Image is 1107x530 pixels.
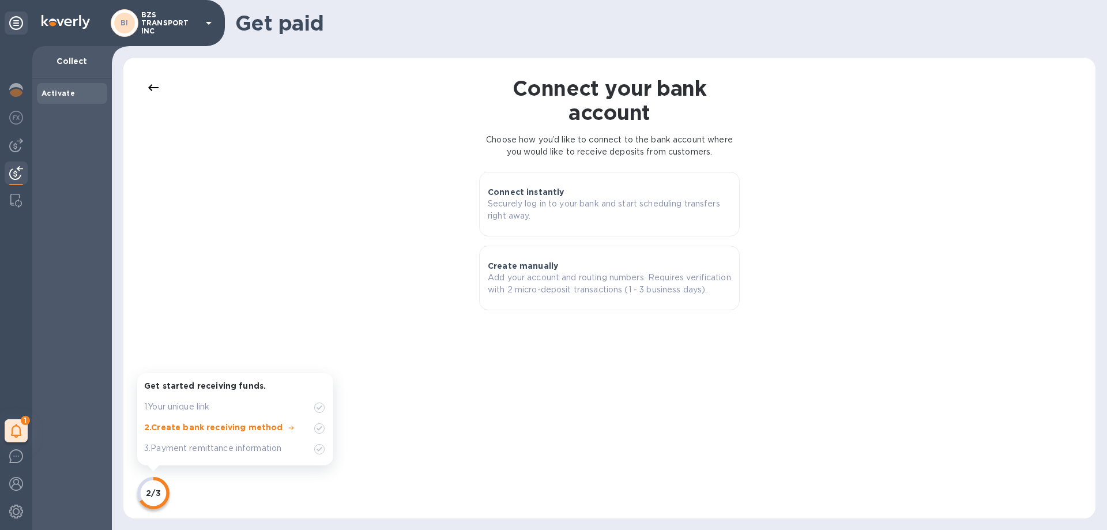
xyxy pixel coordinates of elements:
button: Create manuallyAdd your account and routing numbers. Requires verification with 2 micro-deposit t... [479,246,740,310]
img: Logo [42,15,90,29]
img: Foreign exchange [9,111,23,125]
p: Choose how you’d like to connect to the bank account where you would like to receive deposits fro... [479,134,740,158]
p: Add your account and routing numbers. Requires verification with 2 micro-deposit transactions (1 ... [488,272,731,296]
img: Unchecked [312,442,326,456]
p: 3 . Payment remittance information [144,442,281,454]
p: Collect [42,55,103,67]
span: 1 [21,416,30,425]
h1: Connect your bank account [479,76,740,125]
p: Connect instantly [488,186,564,198]
b: BI [121,18,129,27]
img: Unchecked [312,422,326,435]
p: Securely log in to your bank and start scheduling transfers right away. [488,198,731,222]
img: Unchecked [312,401,326,415]
b: Activate [42,89,75,97]
h1: Get paid [235,11,1089,35]
button: Connect instantlySecurely log in to your bank and start scheduling transfers right away. [479,172,740,236]
p: Get started receiving funds. [144,380,326,392]
p: 2 . Create bank receiving method [144,422,283,433]
p: Create manually [488,260,558,272]
p: 2/3 [146,487,160,499]
p: BZS TRANSPORT INC [141,11,199,35]
div: Unpin categories [5,12,28,35]
p: 1 . Your unique link [144,401,209,413]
